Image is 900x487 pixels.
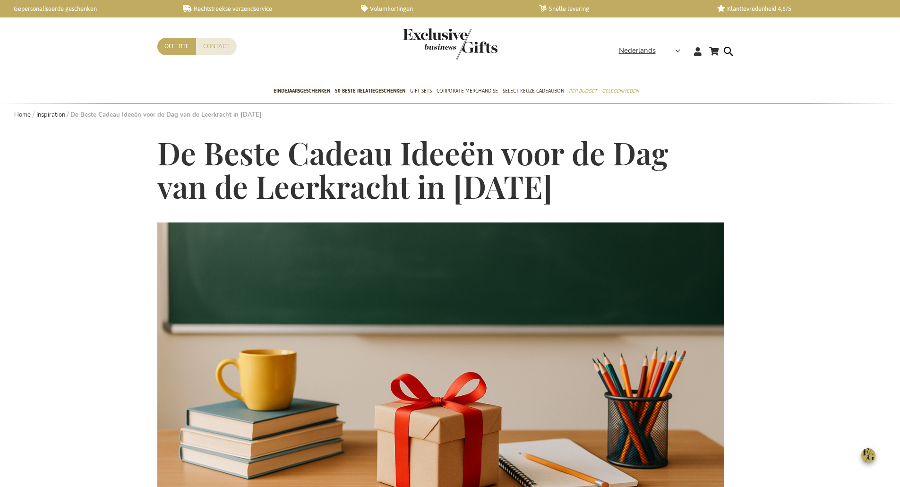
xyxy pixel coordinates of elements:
[361,5,524,13] a: Volumkortingen
[157,38,196,55] a: Offerte
[503,86,564,96] span: Select Keuze Cadeaubon
[437,86,498,96] span: Corporate Merchandise
[70,111,262,119] strong: De Beste Cadeau Ideeën voor de Dag van de Leerkracht in [DATE]
[14,111,31,119] a: Home
[602,86,639,96] span: Gelegenheden
[619,45,656,56] span: Nederlands
[569,86,597,96] span: Per Budget
[539,5,702,13] a: Snelle levering
[157,132,668,207] span: De Beste Cadeau Ideeën voor de Dag van de Leerkracht in [DATE]
[5,5,168,13] a: Gepersonaliseerde geschenken
[196,38,237,55] a: Contact
[403,28,450,60] a: store logo
[410,86,432,96] span: Gift Sets
[335,86,405,96] span: 50 beste relatiegeschenken
[274,86,330,96] span: Eindejaarsgeschenken
[36,111,65,119] a: Inspiration
[403,28,497,60] img: Exclusive Business gifts logo
[717,5,880,13] a: Klanttevredenheid 4,6/5
[183,5,346,13] a: Rechtstreekse verzendservice
[619,45,686,56] div: Nederlands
